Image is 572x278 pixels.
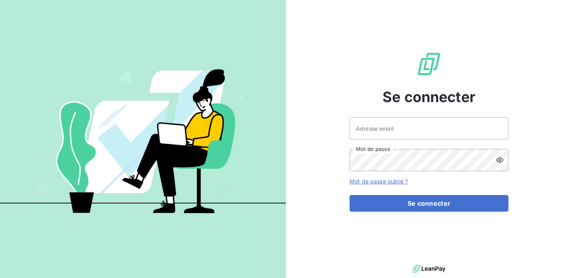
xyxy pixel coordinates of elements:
span: Se connecter [383,86,475,108]
input: placeholder [350,117,508,139]
img: Logo LeanPay [416,51,442,77]
button: Se connecter [350,195,508,212]
a: Mot de passe oublié ? [350,178,408,185]
img: logo [413,263,445,275]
